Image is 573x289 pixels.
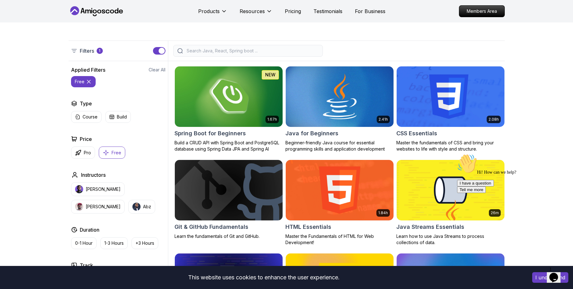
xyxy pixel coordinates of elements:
[2,35,31,42] button: Tell me more
[71,200,125,214] button: instructor img[PERSON_NAME]
[396,140,505,152] p: Master the fundamentals of CSS and bring your websites to life with style and structure.
[80,226,99,234] h2: Duration
[174,233,283,239] p: Learn the fundamentals of Git and GitHub.
[547,264,567,283] iframe: chat widget
[80,100,92,107] h2: Type
[71,111,102,123] button: Course
[2,2,22,22] img: :wave:
[240,7,265,15] p: Resources
[100,237,128,249] button: 1-3 Hours
[136,240,154,246] p: +3 Hours
[71,237,97,249] button: 0-1 Hour
[174,160,283,239] a: Git & GitHub Fundamentals cardGit & GitHub FundamentalsLearn the fundamentals of Git and GitHub.
[75,185,83,193] img: instructor img
[378,210,388,215] p: 1.84h
[2,2,115,42] div: 👋Hi! How can we help?I have a questionTell me more
[285,223,331,231] h2: HTML Essentials
[81,171,106,179] h2: Instructors
[285,129,338,138] h2: Java for Beginners
[149,67,165,73] button: Clear All
[2,29,39,35] button: I have a question
[285,160,394,246] a: HTML Essentials card1.84hHTML EssentialsMaster the Fundamentals of HTML for Web Development!
[105,111,131,123] button: Build
[143,204,151,210] p: Abz
[397,66,504,127] img: CSS Essentials card
[71,66,105,74] h2: Applied Filters
[283,65,396,128] img: Java for Beginners card
[132,203,141,211] img: instructor img
[71,147,95,159] button: Pro
[489,117,499,122] p: 2.08h
[75,203,83,211] img: instructor img
[80,262,93,269] h2: Track
[396,233,505,246] p: Learn how to use Java Streams to process collections of data.
[175,66,283,127] img: Spring Boot for Beginners card
[286,160,394,220] img: HTML Essentials card
[99,48,100,53] p: 1
[355,7,385,15] a: For Business
[117,114,127,120] p: Build
[532,272,568,283] button: Accept cookies
[112,150,121,156] p: Free
[104,240,124,246] p: 1-3 Hours
[80,47,94,55] p: Filters
[75,240,93,246] p: 0-1 Hour
[198,7,227,20] button: Products
[285,140,394,152] p: Beginner-friendly Java course for essential programming skills and application development
[75,79,84,85] p: free
[240,7,272,20] button: Resources
[83,114,98,120] p: Course
[86,204,121,210] p: [PERSON_NAME]
[71,76,96,87] button: free
[5,271,523,284] div: This website uses cookies to enhance the user experience.
[313,7,342,15] a: Testimonials
[198,7,220,15] p: Products
[131,237,158,249] button: +3 Hours
[86,186,121,192] p: [PERSON_NAME]
[265,72,275,78] p: NEW
[285,233,394,246] p: Master the Fundamentals of HTML for Web Development!
[397,160,504,220] img: Java Streams Essentials card
[174,129,246,138] h2: Spring Boot for Beginners
[285,7,301,15] a: Pricing
[174,66,283,152] a: Spring Boot for Beginners card1.67hNEWSpring Boot for BeginnersBuild a CRUD API with Spring Boot ...
[174,140,283,152] p: Build a CRUD API with Spring Boot and PostgreSQL database using Spring Data JPA and Spring AI
[128,200,155,214] button: instructor imgAbz
[455,151,567,261] iframe: chat widget
[267,117,277,122] p: 1.67h
[99,147,125,159] button: Free
[71,182,125,196] button: instructor img[PERSON_NAME]
[396,66,505,152] a: CSS Essentials card2.08hCSS EssentialsMaster the fundamentals of CSS and bring your websites to l...
[459,6,504,17] p: Members Area
[396,160,505,246] a: Java Streams Essentials card26mJava Streams EssentialsLearn how to use Java Streams to process co...
[396,129,437,138] h2: CSS Essentials
[174,223,248,231] h2: Git & GitHub Fundamentals
[2,19,62,23] span: Hi! How can we help?
[84,150,91,156] p: Pro
[80,135,92,143] h2: Price
[175,160,283,220] img: Git & GitHub Fundamentals card
[396,223,464,231] h2: Java Streams Essentials
[185,48,319,54] input: Search Java, React, Spring boot ...
[379,117,388,122] p: 2.41h
[459,5,505,17] a: Members Area
[285,66,394,152] a: Java for Beginners card2.41hJava for BeginnersBeginner-friendly Java course for essential program...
